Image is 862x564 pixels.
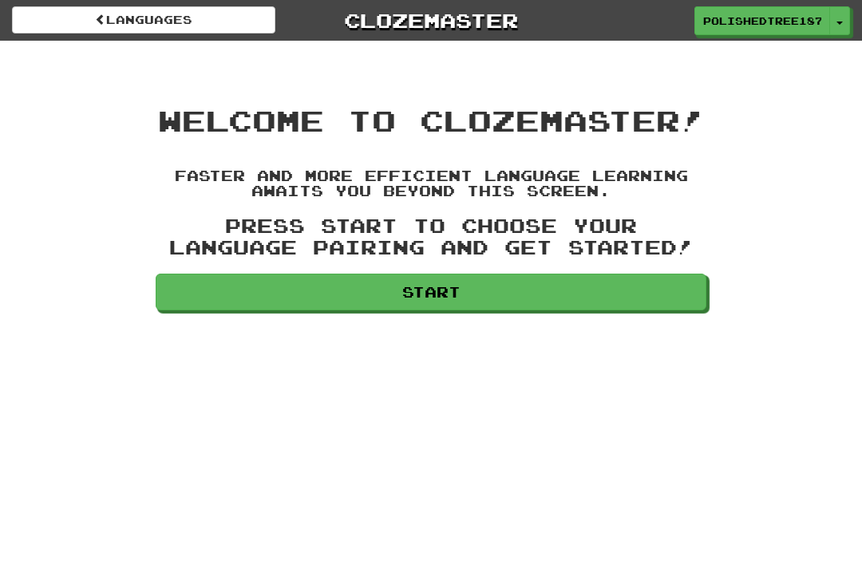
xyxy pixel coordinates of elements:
[156,215,706,258] h3: Press Start to choose your language pairing and get started!
[156,105,706,136] h1: Welcome to Clozemaster!
[299,6,563,34] a: Clozemaster
[156,168,706,200] h4: Faster and more efficient language learning awaits you beyond this screen.
[694,6,830,35] a: PolishedTree1878
[156,274,706,310] a: Start
[12,6,275,34] a: Languages
[703,14,821,28] span: PolishedTree1878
